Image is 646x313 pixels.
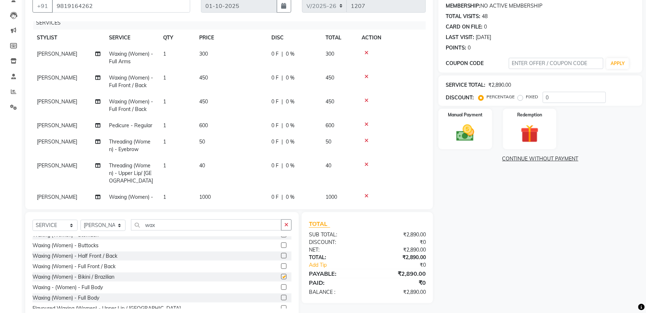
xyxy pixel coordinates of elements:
[33,16,431,30] div: SERVICES
[326,138,331,145] span: 50
[304,269,367,278] div: PAYABLE:
[468,44,471,52] div: 0
[286,162,294,170] span: 0 %
[489,81,511,89] div: ₹2,890.00
[606,58,629,69] button: APPLY
[281,74,283,82] span: |
[326,122,334,129] span: 600
[304,261,378,269] a: Add Tip
[109,194,153,208] span: Waxing (Women) - Bikini / Brazilian
[131,219,281,231] input: Search or Scan
[109,98,153,112] span: Waxing (Women) - Full Front / Back
[281,193,283,201] span: |
[159,30,195,46] th: QTY
[271,162,279,170] span: 0 F
[367,254,431,261] div: ₹2,890.00
[109,74,153,89] span: Waxing (Women) - Full Front / Back
[32,294,99,302] div: Waxing (Women) - Full Body
[326,51,334,57] span: 300
[286,98,294,106] span: 0 %
[304,278,367,287] div: PAID:
[518,112,542,118] label: Redemption
[281,50,283,58] span: |
[484,23,487,31] div: 0
[446,94,474,102] div: DISCOUNT:
[446,23,483,31] div: CARD ON FILE:
[367,288,431,296] div: ₹2,890.00
[448,112,483,118] label: Manual Payment
[271,138,279,146] span: 0 F
[195,30,267,46] th: PRICE
[515,123,545,145] img: _gift.svg
[271,193,279,201] span: 0 F
[32,252,117,260] div: Waxing (Women) - Half Front / Back
[32,263,115,270] div: Waxing (Women) - Full Front / Back
[281,138,283,146] span: |
[509,58,603,69] input: ENTER OFFER / COUPON CODE
[321,30,357,46] th: TOTAL
[32,242,99,249] div: Waxing (Women) - Buttocks
[367,278,431,287] div: ₹0
[199,122,208,129] span: 600
[32,284,103,291] div: Waxing - (Women) - Full Body
[37,194,77,200] span: [PERSON_NAME]
[37,74,77,81] span: [PERSON_NAME]
[199,194,211,200] span: 1000
[163,194,166,200] span: 1
[286,74,294,82] span: 0 %
[309,220,330,228] span: TOTAL
[109,138,150,153] span: Threading (Women) - Eyebrow
[271,122,279,129] span: 0 F
[281,98,283,106] span: |
[446,81,486,89] div: SERVICE TOTAL:
[271,98,279,106] span: 0 F
[326,74,334,81] span: 450
[451,123,480,143] img: _cash.svg
[446,13,481,20] div: TOTAL VISITS:
[326,194,337,200] span: 1000
[367,231,431,239] div: ₹2,890.00
[326,98,334,105] span: 450
[37,122,77,129] span: [PERSON_NAME]
[526,94,538,100] label: FIXED
[304,231,367,239] div: SUB TOTAL:
[446,60,509,67] div: COUPON CODE
[32,305,181,312] div: Flavoured Waxing (Women) - Upper Lip / [GEOGRAPHIC_DATA]
[378,261,431,269] div: ₹0
[440,155,641,163] a: CONTINUE WITHOUT PAYMENT
[367,246,431,254] div: ₹2,890.00
[304,288,367,296] div: BALANCE :
[357,30,426,46] th: ACTION
[271,50,279,58] span: 0 F
[267,30,321,46] th: DISC
[199,162,205,169] span: 40
[281,122,283,129] span: |
[476,34,492,41] div: [DATE]
[199,74,208,81] span: 450
[32,30,105,46] th: STYLIST
[367,269,431,278] div: ₹2,890.00
[367,239,431,246] div: ₹0
[109,51,153,65] span: Waxing (Women) - Full Arms
[482,13,488,20] div: 48
[446,34,475,41] div: LAST VISIT:
[286,50,294,58] span: 0 %
[446,2,481,10] div: MEMBERSHIP:
[105,30,159,46] th: SERVICE
[163,74,166,81] span: 1
[199,51,208,57] span: 300
[281,162,283,170] span: |
[32,273,114,281] div: Waxing (Women) - Bikini / Brazilian
[487,94,515,100] label: PERCENTAGE
[271,74,279,82] span: 0 F
[199,138,205,145] span: 50
[286,138,294,146] span: 0 %
[304,239,367,246] div: DISCOUNT:
[163,122,166,129] span: 1
[446,2,635,10] div: NO ACTIVE MEMBERSHIP
[163,98,166,105] span: 1
[37,138,77,145] span: [PERSON_NAME]
[199,98,208,105] span: 450
[286,193,294,201] span: 0 %
[163,51,166,57] span: 1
